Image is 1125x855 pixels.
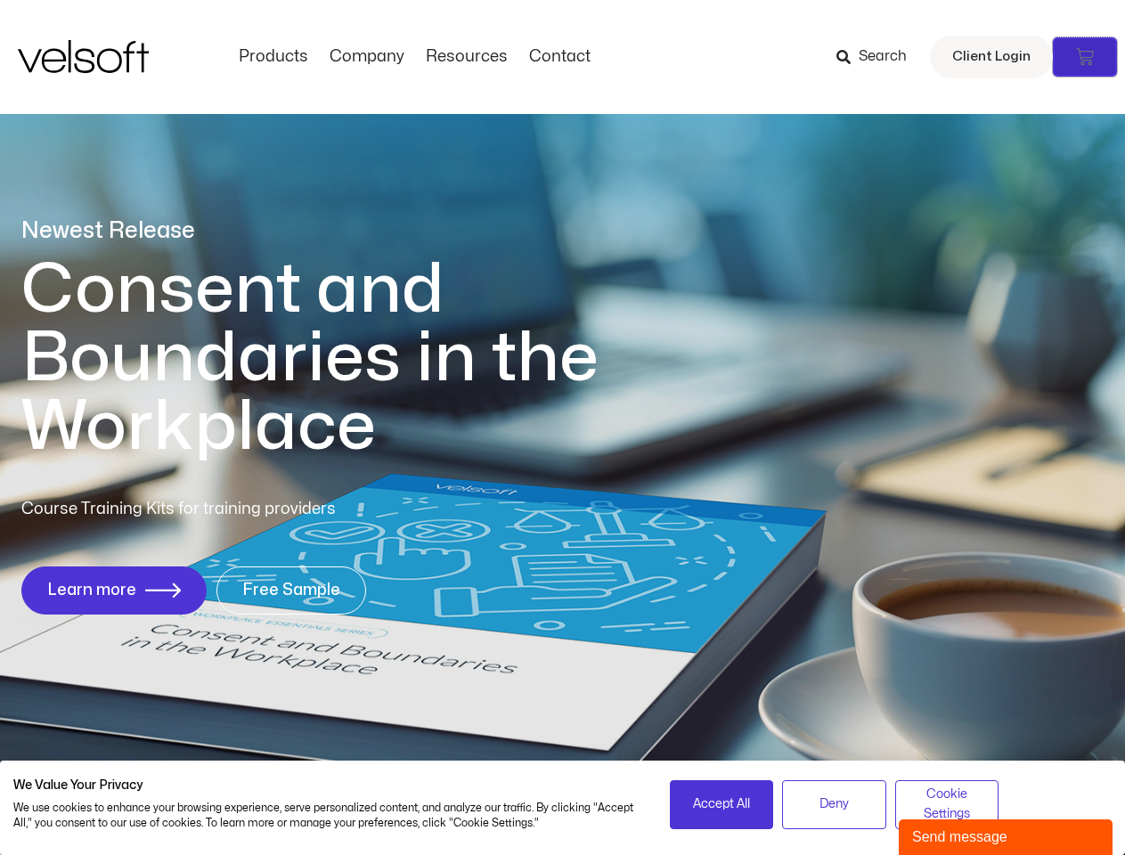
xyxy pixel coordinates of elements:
[819,794,849,814] span: Deny
[21,566,207,615] a: Learn more
[518,47,601,67] a: ContactMenu Toggle
[907,785,988,825] span: Cookie Settings
[47,582,136,599] span: Learn more
[930,36,1053,78] a: Client Login
[899,816,1116,855] iframe: chat widget
[319,47,415,67] a: CompanyMenu Toggle
[21,256,672,461] h1: Consent and Boundaries in the Workplace
[242,582,340,599] span: Free Sample
[670,780,774,829] button: Accept all cookies
[836,42,919,72] a: Search
[228,47,319,67] a: ProductsMenu Toggle
[21,216,672,247] p: Newest Release
[952,45,1031,69] span: Client Login
[228,47,601,67] nav: Menu
[13,778,643,794] h2: We Value Your Privacy
[782,780,886,829] button: Deny all cookies
[895,780,999,829] button: Adjust cookie preferences
[13,801,643,831] p: We use cookies to enhance your browsing experience, serve personalized content, and analyze our t...
[859,45,907,69] span: Search
[18,40,149,73] img: Velsoft Training Materials
[216,566,366,615] a: Free Sample
[693,794,750,814] span: Accept All
[415,47,518,67] a: ResourcesMenu Toggle
[21,497,465,522] p: Course Training Kits for training providers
